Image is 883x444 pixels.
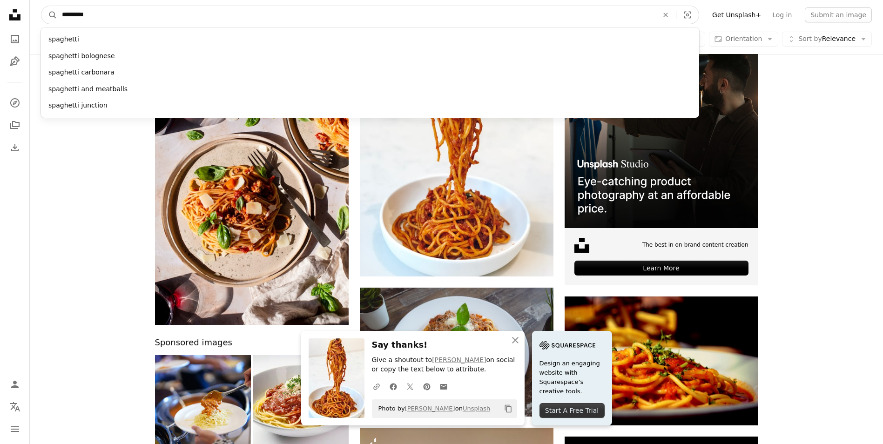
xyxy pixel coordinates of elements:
[41,64,699,81] div: spaghetti carbonara
[41,6,57,24] button: Search Unsplash
[539,338,595,352] img: file-1705255347840-230a6ab5bca9image
[360,288,553,417] img: spaghetti on white ceramic plate
[374,401,491,416] span: Photo by on
[539,403,605,418] div: Start A Free Trial
[6,30,24,48] a: Photos
[6,375,24,394] a: Log in / Sign up
[709,32,778,47] button: Orientation
[360,151,553,159] a: pasta in white ceramic bowl
[432,356,486,363] a: [PERSON_NAME]
[463,405,490,412] a: Unsplash
[155,336,232,350] span: Sponsored images
[767,7,797,22] a: Log in
[707,7,767,22] a: Get Unsplash+
[385,377,402,396] a: Share on Facebook
[435,377,452,396] a: Share over email
[798,34,856,44] span: Relevance
[565,357,758,365] a: a plate of spaghetti with tomato sauce and parsley
[6,6,24,26] a: Home — Unsplash
[500,401,516,417] button: Copy to clipboard
[418,377,435,396] a: Share on Pinterest
[642,241,748,249] span: The best in on-brand content creation
[155,175,349,183] a: two plates of spaghetti with sauce and cheese
[805,7,872,22] button: Submit an image
[6,52,24,71] a: Illustrations
[6,420,24,438] button: Menu
[6,138,24,157] a: Download History
[565,34,758,228] img: file-1715714098234-25b8b4e9d8faimage
[798,35,822,42] span: Sort by
[6,397,24,416] button: Language
[725,35,762,42] span: Orientation
[372,338,517,352] h3: Say thanks!
[574,238,589,253] img: file-1631678316303-ed18b8b5cb9cimage
[574,261,748,276] div: Learn More
[372,356,517,374] p: Give a shoutout to on social or copy the text below to attribute.
[676,6,699,24] button: Visual search
[41,97,699,114] div: spaghetti junction
[405,405,455,412] a: [PERSON_NAME]
[155,34,349,325] img: two plates of spaghetti with sauce and cheese
[565,34,758,285] a: The best in on-brand content creationLearn More
[41,6,699,24] form: Find visuals sitewide
[41,81,699,98] div: spaghetti and meatballs
[41,31,699,48] div: spaghetti
[360,34,553,276] img: pasta in white ceramic bowl
[565,296,758,425] img: a plate of spaghetti with tomato sauce and parsley
[539,359,605,396] span: Design an engaging website with Squarespace’s creative tools.
[41,48,699,65] div: spaghetti bolognese
[402,377,418,396] a: Share on Twitter
[782,32,872,47] button: Sort byRelevance
[655,6,676,24] button: Clear
[6,94,24,112] a: Explore
[6,116,24,135] a: Collections
[532,331,612,425] a: Design an engaging website with Squarespace’s creative tools.Start A Free Trial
